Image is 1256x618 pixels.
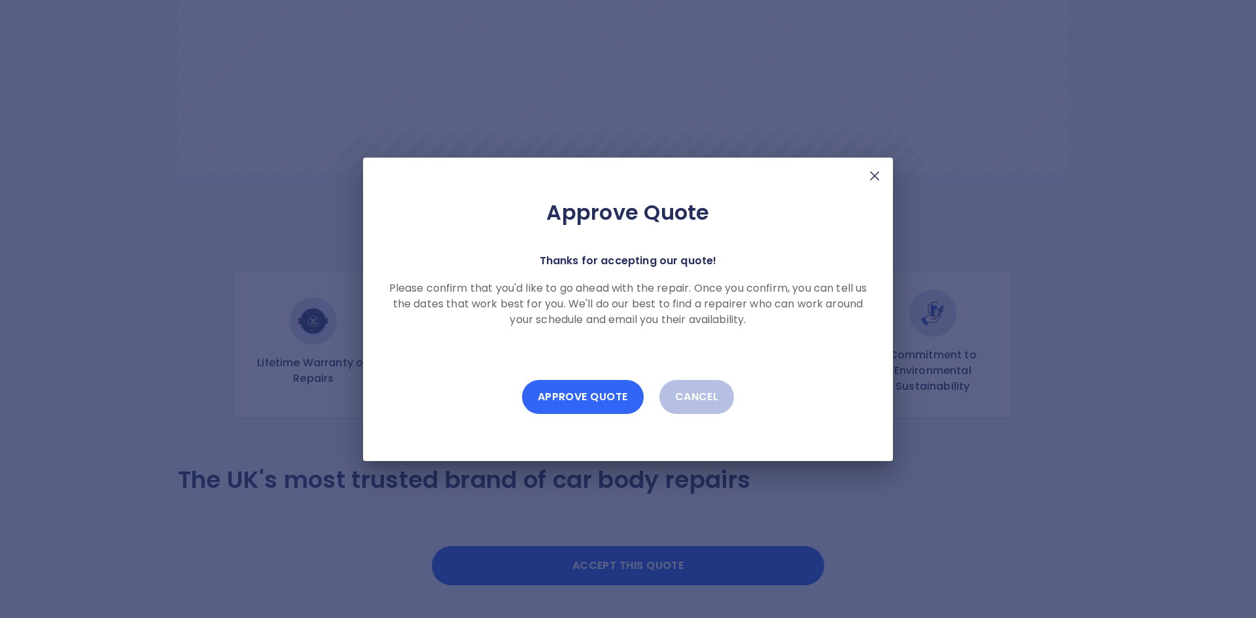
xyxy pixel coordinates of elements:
img: X Mark [867,168,882,184]
p: Please confirm that you'd like to go ahead with the repair. Once you confirm, you can tell us the... [384,281,872,328]
button: Approve Quote [522,380,644,414]
button: Cancel [659,380,735,414]
p: Thanks for accepting our quote! [540,252,717,270]
h2: Approve Quote [384,199,872,226]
